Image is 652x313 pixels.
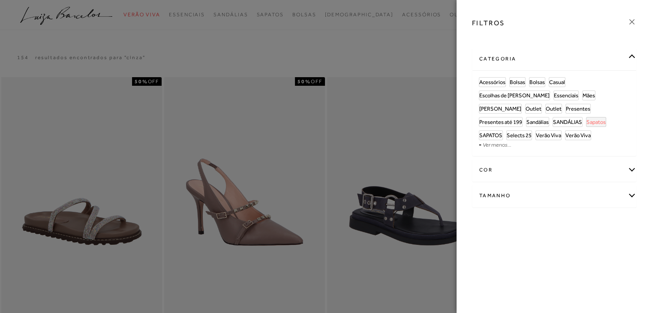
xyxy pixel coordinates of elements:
[479,131,502,140] a: SAPATOS
[529,78,545,87] a: Bolsas
[479,78,505,87] a: Acessórios
[586,119,606,125] span: Sapatos
[507,131,532,140] a: Selects 25
[472,159,636,181] div: cor
[472,48,636,70] div: categoria
[554,91,578,100] a: Essenciais
[526,105,541,112] span: Outlet
[479,92,550,99] span: Escolhas de [PERSON_NAME]
[554,92,578,99] span: Essenciais
[479,141,481,148] span: -
[583,91,595,100] a: Mães
[479,119,522,125] span: Presentes até 199
[472,184,636,207] div: Tamanho
[536,131,561,140] a: Verão Viva
[472,18,505,28] h3: FILTROS
[479,132,502,138] span: SAPATOS
[536,132,561,138] span: Verão Viva
[526,117,549,126] a: Sandálias
[479,105,521,112] span: [PERSON_NAME]
[565,132,591,138] span: Verão Viva
[553,117,582,126] a: SANDÁLIAS
[526,119,549,125] span: Sandálias
[546,105,562,112] span: Outlet
[565,131,591,140] a: Verão Viva
[479,79,505,85] span: Acessórios
[566,104,590,113] a: Presentes
[529,79,545,85] span: Bolsas
[479,117,522,126] a: Presentes até 199
[566,105,590,112] span: Presentes
[526,104,541,113] a: Outlet
[549,79,565,85] span: Casual
[483,141,511,148] a: Ver menos...
[586,117,606,126] a: Sapatos
[546,104,562,113] a: Outlet
[510,78,525,87] a: Bolsas
[583,92,595,99] span: Mães
[479,104,521,113] a: [PERSON_NAME]
[549,78,565,87] a: Casual
[507,132,532,138] span: Selects 25
[479,91,550,100] a: Escolhas de [PERSON_NAME]
[553,119,582,125] span: SANDÁLIAS
[510,79,525,85] span: Bolsas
